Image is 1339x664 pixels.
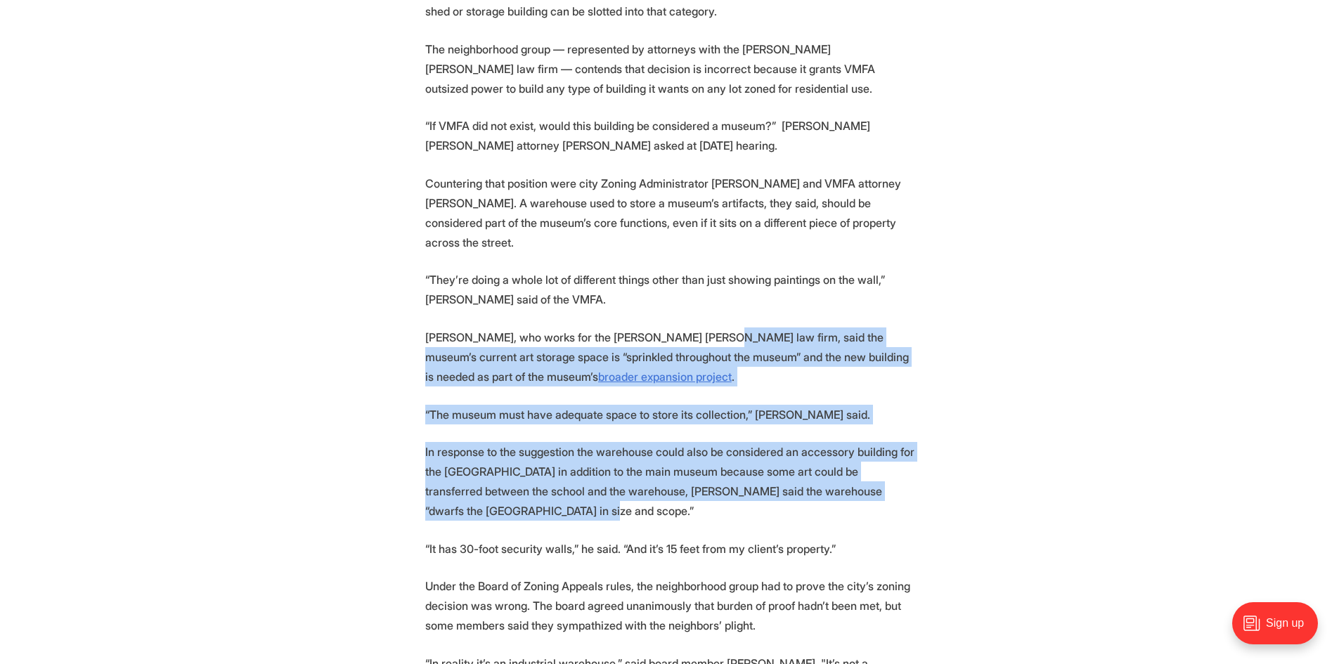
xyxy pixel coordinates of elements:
p: “If VMFA did not exist, would this building be considered a museum?” [PERSON_NAME] [PERSON_NAME] ... [425,116,914,155]
p: “The museum must have adequate space to store its collection,” [PERSON_NAME] said. [425,405,914,424]
p: In response to the suggestion the warehouse could also be considered an accessory building for th... [425,442,914,521]
p: “It has 30-foot security walls,” he said. “And it’s 15 feet from my client’s property.” [425,539,914,559]
a: broader expansion project [598,370,732,384]
p: “They’re doing a whole lot of different things other than just showing paintings on the wall,” [P... [425,270,914,309]
p: Under the Board of Zoning Appeals rules, the neighborhood group had to prove the city’s zoning de... [425,576,914,635]
p: Countering that position were city Zoning Administrator [PERSON_NAME] and VMFA attorney [PERSON_N... [425,174,914,252]
p: The neighborhood group — represented by attorneys with the [PERSON_NAME] [PERSON_NAME] law firm —... [425,39,914,98]
p: [PERSON_NAME], who works for the [PERSON_NAME] [PERSON_NAME] law firm, said the museum’s current ... [425,327,914,386]
iframe: portal-trigger [1220,595,1339,664]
